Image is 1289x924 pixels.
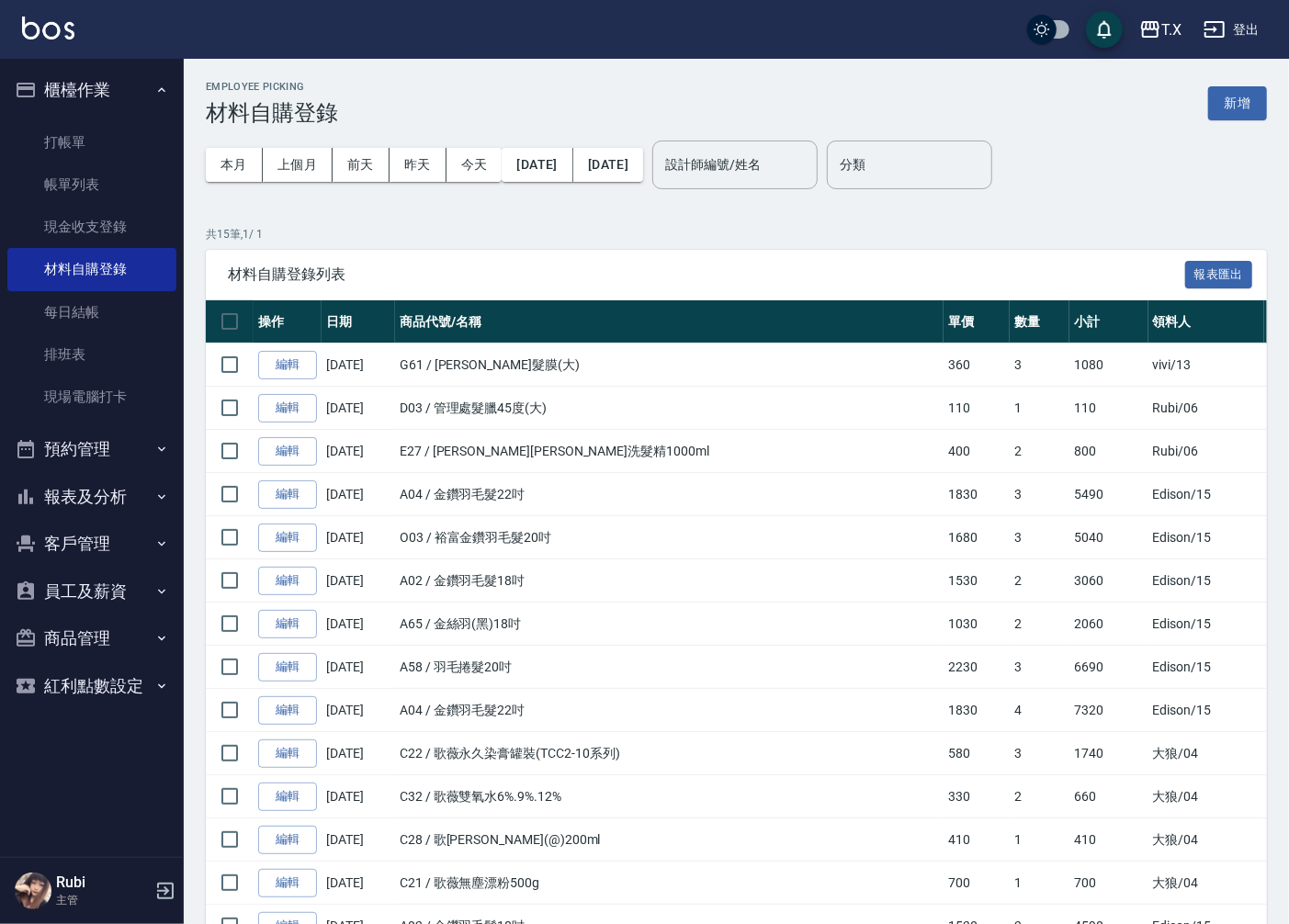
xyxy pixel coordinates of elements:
td: [DATE] [322,473,395,516]
td: C32 / 歌薇雙氧水6%.9%.12% [395,775,944,818]
td: 700 [944,862,1010,905]
td: C21 / 歌薇無塵漂粉500g [395,862,944,905]
img: Logo [22,17,74,39]
td: O03 / 裕富金鑽羽毛髮20吋 [395,516,944,559]
a: 編輯 [258,524,317,552]
td: A04 / 金鑽羽毛髮22吋 [395,473,944,516]
td: 3 [1010,646,1069,689]
td: 800 [1069,430,1148,473]
td: Edison /15 [1148,603,1265,646]
button: 新增 [1208,86,1267,120]
td: 2 [1010,430,1069,473]
td: 大狼 /04 [1148,862,1265,905]
td: 110 [1069,387,1148,430]
td: 1680 [944,516,1010,559]
td: 6690 [1069,646,1148,689]
td: [DATE] [322,646,395,689]
th: 領料人 [1148,300,1265,344]
td: C28 / 歌[PERSON_NAME](@)200ml [395,818,944,862]
td: A02 / 金鑽羽毛髮18吋 [395,559,944,603]
td: [DATE] [322,732,395,775]
td: 7320 [1069,689,1148,732]
a: 現金收支登錄 [7,206,176,248]
td: [DATE] [322,818,395,862]
th: 數量 [1010,300,1069,344]
a: 編輯 [258,351,317,379]
a: 編輯 [258,696,317,725]
td: 1530 [944,559,1010,603]
th: 操作 [254,300,322,344]
a: 帳單列表 [7,163,176,206]
td: [DATE] [322,559,395,603]
button: save [1086,11,1123,48]
a: 報表匯出 [1185,265,1253,282]
td: 3 [1010,473,1069,516]
td: 2 [1010,603,1069,646]
td: 1080 [1069,344,1148,387]
td: 1030 [944,603,1010,646]
td: 4 [1010,689,1069,732]
button: 報表匯出 [1185,261,1253,289]
td: 660 [1069,775,1148,818]
td: Edison /15 [1148,646,1265,689]
td: 1 [1010,818,1069,862]
button: 商品管理 [7,614,176,662]
td: 400 [944,430,1010,473]
button: 昨天 [390,148,447,182]
td: [DATE] [322,603,395,646]
a: 編輯 [258,567,317,595]
td: Rubi /06 [1148,430,1265,473]
td: 2 [1010,775,1069,818]
p: 共 15 筆, 1 / 1 [206,226,1267,242]
a: 現場電腦打卡 [7,376,176,418]
td: 3060 [1069,559,1148,603]
th: 單價 [944,300,1010,344]
td: 2 [1010,559,1069,603]
td: 330 [944,775,1010,818]
td: 3 [1010,732,1069,775]
td: 110 [944,387,1010,430]
a: 編輯 [258,783,317,811]
button: 今天 [447,148,503,182]
a: 編輯 [258,394,317,423]
a: 編輯 [258,437,317,466]
td: [DATE] [322,387,395,430]
td: 1830 [944,689,1010,732]
td: [DATE] [322,862,395,905]
td: 700 [1069,862,1148,905]
td: 大狼 /04 [1148,818,1265,862]
button: 報表及分析 [7,473,176,521]
td: [DATE] [322,344,395,387]
th: 小計 [1069,300,1148,344]
a: 材料自購登錄 [7,248,176,290]
td: 1 [1010,862,1069,905]
h5: Rubi [56,873,150,892]
td: 360 [944,344,1010,387]
td: [DATE] [322,689,395,732]
a: 編輯 [258,653,317,682]
div: T.X [1161,18,1182,41]
td: Edison /15 [1148,473,1265,516]
a: 編輯 [258,610,317,638]
button: 本月 [206,148,263,182]
td: 3 [1010,516,1069,559]
td: [DATE] [322,775,395,818]
h2: Employee Picking [206,81,338,93]
a: 編輯 [258,480,317,509]
td: A65 / 金絲羽(黑)18吋 [395,603,944,646]
h3: 材料自購登錄 [206,100,338,126]
td: 1830 [944,473,1010,516]
button: 登出 [1196,13,1267,47]
td: [DATE] [322,430,395,473]
td: 1740 [1069,732,1148,775]
img: Person [15,873,51,909]
button: 上個月 [263,148,333,182]
button: 前天 [333,148,390,182]
p: 主管 [56,892,150,908]
button: 員工及薪資 [7,568,176,615]
td: vivi /13 [1148,344,1265,387]
button: 櫃檯作業 [7,66,176,114]
td: 大狼 /04 [1148,775,1265,818]
span: 材料自購登錄列表 [228,265,1185,284]
button: T.X [1132,11,1189,49]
